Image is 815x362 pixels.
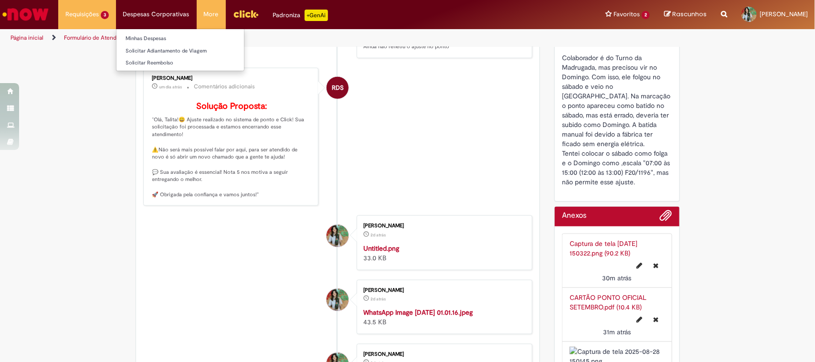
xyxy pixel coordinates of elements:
[363,244,399,253] a: Untitled.png
[196,101,267,112] b: Solução Proposta:
[116,33,244,44] a: Minhas Despesas
[233,7,259,21] img: click_logo_yellow_360x200.png
[305,10,328,21] p: +GenAi
[327,225,349,247] div: Talita Samira Alberto Ghizoni
[123,10,190,19] span: Despesas Corporativas
[152,75,311,81] div: [PERSON_NAME]
[363,43,522,51] p: Ainda não refletiu o ajuste no ponto
[370,296,386,302] time: 26/08/2025 16:18:01
[363,308,522,327] div: 43.5 KB
[7,29,536,47] ul: Trilhas de página
[631,331,648,346] button: Editar nome de arquivo CARTÃO PONTO OFICIAL SETEMBRO.pdf
[152,102,311,199] p: "Olá, Talita!😄 Ajuste realizado no sistema de ponto e Click! Sua solicitação foi processada e est...
[332,76,344,99] span: RDS
[370,232,386,238] time: 26/08/2025 16:51:20
[1,5,50,24] img: ServiceNow
[570,312,646,330] a: CARTÃO PONTO OFICIAL SETEMBRO.pdf (10.4 KB)
[760,10,808,18] span: [PERSON_NAME]
[642,11,650,19] span: 2
[159,84,182,90] time: 27/08/2025 11:17:37
[363,308,473,317] a: WhatsApp Image [DATE] 01.01.16.jpeg
[327,289,349,311] div: Talita Samira Alberto Ghizoni
[603,347,631,355] span: 31m atrás
[570,239,665,258] img: Captura de tela 2025-08-28 150322.png
[363,351,522,357] div: [PERSON_NAME]
[672,10,707,19] span: Rascunhos
[101,11,109,19] span: 3
[64,34,135,42] a: Formulário de Atendimento
[614,10,640,19] span: Favoritos
[603,293,632,301] time: 28/08/2025 15:03:57
[648,277,665,292] button: Excluir Captura de tela 2025-08-28 150322.png
[11,34,43,42] a: Página inicial
[159,84,182,90] span: um dia atrás
[370,232,386,238] span: 2d atrás
[363,223,522,229] div: [PERSON_NAME]
[370,296,386,302] span: 2d atrás
[363,287,522,293] div: [PERSON_NAME]
[562,212,586,220] h2: Anexos
[116,46,244,56] a: Solicitar Adiantamento de Viagem
[65,10,99,19] span: Requisições
[603,347,631,355] time: 28/08/2025 15:02:41
[363,244,522,263] div: 33.0 KB
[194,83,255,91] small: Comentários adicionais
[204,10,219,19] span: More
[648,331,665,346] button: Excluir CARTÃO PONTO OFICIAL SETEMBRO.pdf
[116,29,244,71] ul: Despesas Corporativas
[562,34,672,186] span: Boa tarde, Colaborador é do Turno da Madrugada, mas precisou vir no Domingo. Com isso, ele folgou...
[327,77,349,99] div: Raquel De Souza
[603,293,632,301] span: 30m atrás
[570,258,637,277] a: Captura de tela [DATE] 150322.png (90.2 KB)
[273,10,328,21] div: Padroniza
[660,209,672,226] button: Adicionar anexos
[116,58,244,68] a: Solicitar Reembolso
[664,10,707,19] a: Rascunhos
[631,277,648,292] button: Editar nome de arquivo Captura de tela 2025-08-28 150322.png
